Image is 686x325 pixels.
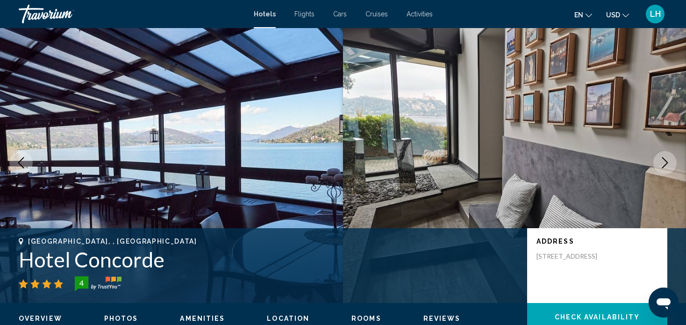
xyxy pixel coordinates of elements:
img: trustyou-badge-hor.svg [75,276,121,291]
iframe: Schaltfläche zum Öffnen des Messaging-Fensters [649,288,679,318]
span: Location [267,315,309,322]
span: Rooms [351,315,381,322]
span: Check Availability [555,314,640,321]
button: Change language [574,8,592,22]
a: Flights [294,10,314,18]
a: Cruises [365,10,388,18]
span: Photos [104,315,138,322]
button: Overview [19,314,62,323]
button: Photos [104,314,138,323]
button: Rooms [351,314,381,323]
button: Location [267,314,309,323]
button: Reviews [423,314,461,323]
span: Amenities [180,315,225,322]
a: Hotels [254,10,276,18]
a: Travorium [19,5,244,23]
button: User Menu [643,4,667,24]
button: Previous image [9,151,33,174]
span: LH [650,9,661,19]
button: Amenities [180,314,225,323]
p: [STREET_ADDRESS] [536,252,611,260]
span: [GEOGRAPHIC_DATA], , [GEOGRAPHIC_DATA] [28,238,197,245]
p: Address [536,238,658,245]
a: Activities [407,10,433,18]
button: Change currency [606,8,629,22]
span: USD [606,11,620,19]
span: Reviews [423,315,461,322]
span: Overview [19,315,62,322]
a: Cars [333,10,347,18]
div: 4 [72,277,91,289]
span: en [574,11,583,19]
button: Next image [653,151,677,174]
h1: Hotel Concorde [19,247,518,272]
